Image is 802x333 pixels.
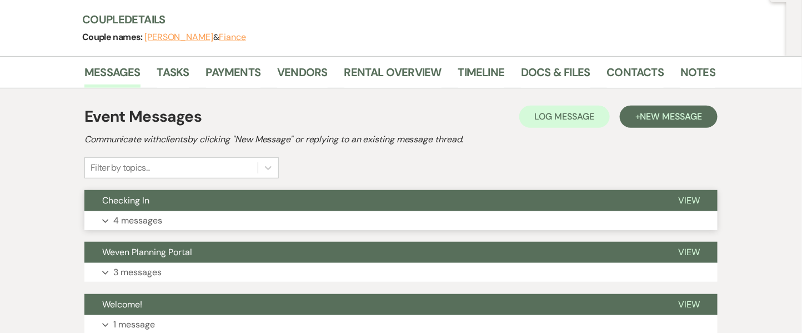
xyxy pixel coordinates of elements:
[521,63,590,88] a: Docs & Files
[678,299,700,310] span: View
[84,190,660,211] button: Checking In
[277,63,327,88] a: Vendors
[84,105,202,128] h1: Event Messages
[157,63,189,88] a: Tasks
[84,263,718,282] button: 3 messages
[219,33,246,42] button: Fiance
[660,242,718,263] button: View
[102,299,142,310] span: Welcome!
[519,106,610,128] button: Log Message
[206,63,261,88] a: Payments
[84,242,660,263] button: Weven Planning Portal
[113,213,162,228] p: 4 messages
[84,294,660,315] button: Welcome!
[113,317,155,332] p: 1 message
[678,195,700,206] span: View
[660,190,718,211] button: View
[678,246,700,258] span: View
[680,63,715,88] a: Notes
[620,106,718,128] button: +New Message
[102,195,149,206] span: Checking In
[82,31,144,43] span: Couple names:
[84,211,718,230] button: 4 messages
[640,111,702,122] span: New Message
[535,111,594,122] span: Log Message
[344,63,442,88] a: Rental Overview
[660,294,718,315] button: View
[113,265,162,280] p: 3 messages
[458,63,505,88] a: Timeline
[84,133,718,146] h2: Communicate with clients by clicking "New Message" or replying to an existing message thread.
[102,246,192,258] span: Weven Planning Portal
[607,63,664,88] a: Contacts
[91,161,150,175] div: Filter by topics...
[144,32,246,43] span: &
[144,33,213,42] button: [PERSON_NAME]
[84,63,141,88] a: Messages
[82,12,704,27] h3: Couple Details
